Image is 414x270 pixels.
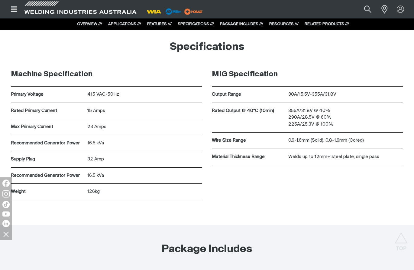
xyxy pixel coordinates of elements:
[11,123,84,130] p: Max Primary Current
[11,91,84,98] p: Primary Voltage
[162,243,252,256] h2: Package Includes
[394,232,408,246] button: Scroll to top
[87,91,202,98] p: 415 VAC-50Hz
[288,107,403,128] p: 355A/31.8V @ 40% 290A/28.5V @ 60% 225A/25.3V @ 100%
[2,220,10,227] img: LinkedIn
[178,22,214,26] a: SPECIFICATIONS ///
[87,188,202,195] p: 126kg
[288,91,403,98] p: 30A/15.5V-355A/31.8V
[87,123,202,130] p: 23 Amps
[183,7,205,16] img: miller
[212,137,285,144] p: Wire Size Range
[269,22,299,26] a: RESOURCES ///
[147,22,172,26] a: FEATURES ///
[212,107,285,114] p: Rated Output @ 40°C (10min)
[288,153,403,160] p: Welds up to 12mm+ steel plate, single pass
[212,91,285,98] p: Output Range
[108,22,141,26] a: APPLICATIONS ///
[2,179,10,187] img: Facebook
[77,22,102,26] a: OVERVIEW ///
[2,201,10,208] img: TikTok
[5,41,409,54] h2: Specifications
[11,107,84,114] p: Rated Primary Current
[288,137,403,144] p: 0.6-1.6mm (Solid), 0.8-1.6mm (Cored)
[11,70,202,79] h3: Machine Specification
[220,22,263,26] a: PACKAGE INCLUDES ///
[11,156,84,163] p: Supply Plug
[11,172,84,179] p: Recommended Generator Power
[305,22,349,26] a: RELATED PRODUCTS ///
[87,140,202,147] p: 16.5 kVa
[11,188,84,195] p: Weight
[1,229,11,239] img: hide socials
[212,153,285,160] p: Material Thickness Range
[350,2,378,16] input: Product name or item number...
[212,70,403,79] h3: MIG Specification
[183,9,205,14] a: miller
[357,2,378,16] button: Search products
[87,107,202,114] p: 15 Amps
[2,211,10,216] img: YouTube
[87,156,202,163] p: 32 Amp
[87,172,202,179] p: 16.5 kVa
[2,190,10,197] img: Instagram
[11,140,84,147] p: Recommended Generator Power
